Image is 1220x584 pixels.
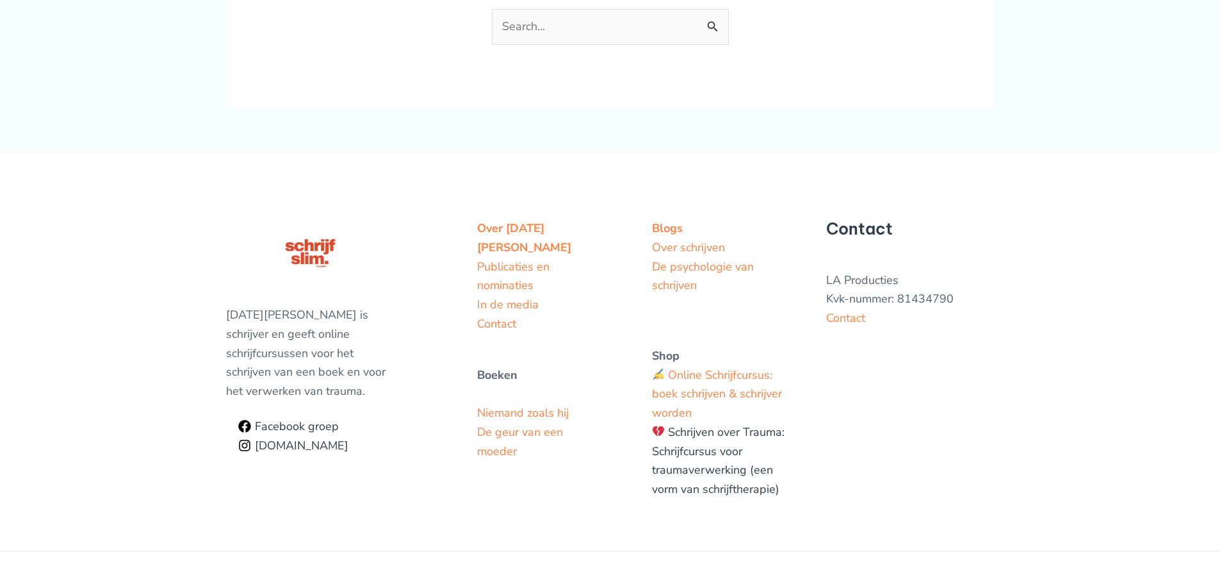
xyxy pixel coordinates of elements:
[477,221,571,255] a: Over [DATE][PERSON_NAME]
[477,316,516,331] a: Contact
[492,9,729,45] input: Zoekopdracht verzenden
[251,421,339,432] span: Facebook groep
[826,310,865,326] a: Contact
[652,424,785,497] a: Schrijven over Trauma: Schrijfcursus voor traumaverwerking (een vorm van schrijftherapie)
[652,367,782,421] a: Online Schrijfcursus: boek schrijven & schrijver worden
[477,219,594,461] aside: Footer Widget 1
[477,424,563,459] a: De geur van een moeder
[234,439,353,452] a: Schrijfslim.Academy
[826,219,995,238] h5: Contact
[477,297,539,312] a: In de media
[251,440,348,451] span: [DOMAIN_NAME]
[826,219,995,328] aside: Footer Widget 3
[652,221,683,236] a: Blogs
[652,240,725,255] a: Over schrijven
[276,219,344,287] img: schrijfcursus schrijfslim academy
[652,219,795,499] aside: Footer Widget 2
[653,426,664,437] img: 💔
[477,367,517,383] strong: Boeken
[653,369,664,380] img: ✍️
[477,405,569,421] a: Niemand zoals hij
[477,259,549,294] a: Publicaties en nominaties
[652,259,754,294] a: De psychologie van schrijven
[826,271,995,328] p: LA Producties Kvk-nummer: 81434790
[700,9,729,37] input: Zoeken
[226,306,394,401] p: [DATE][PERSON_NAME] is schrijver en geeft online schrijfcursussen voor het schrijven van een boek...
[234,420,343,433] a: Facebook groep
[652,348,679,363] strong: Shop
